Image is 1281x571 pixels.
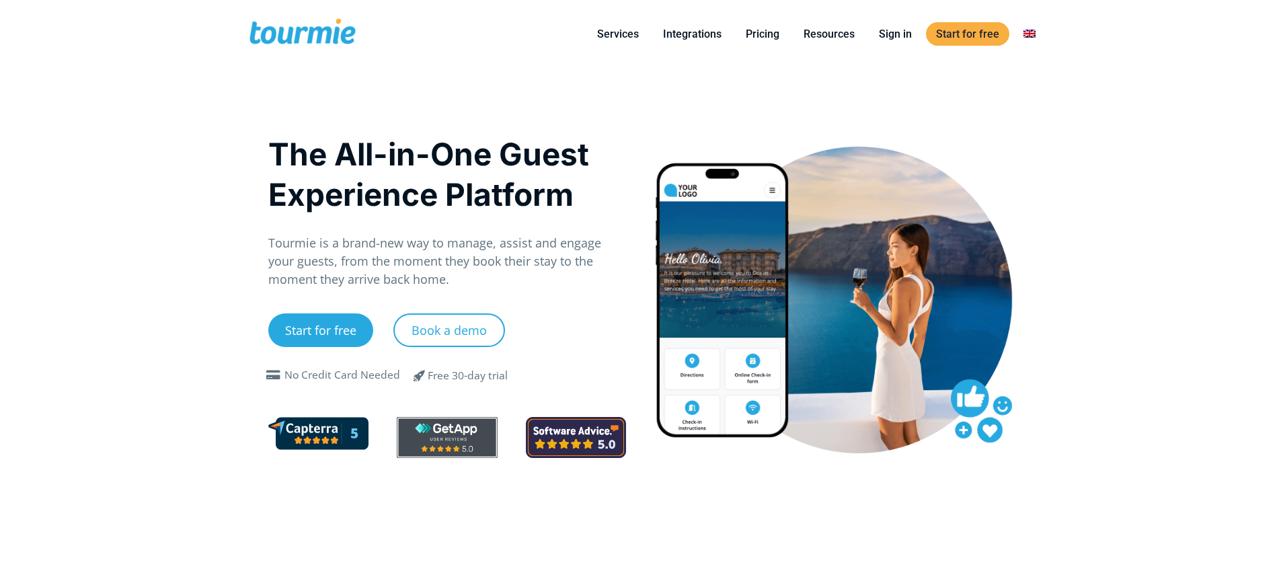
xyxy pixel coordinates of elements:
[653,26,732,42] a: Integrations
[428,368,508,384] div: Free 30-day trial
[736,26,789,42] a: Pricing
[268,313,373,347] a: Start for free
[793,26,865,42] a: Resources
[268,134,627,215] h1: The All-in-One Guest Experience Platform
[587,26,649,42] a: Services
[403,367,436,383] span: 
[263,370,284,381] span: 
[393,313,505,347] a: Book a demo
[284,367,400,383] div: No Credit Card Needed
[869,26,922,42] a: Sign in
[268,234,627,289] p: Tourmie is a brand-new way to manage, assist and engage your guests, from the moment they book th...
[926,22,1009,46] a: Start for free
